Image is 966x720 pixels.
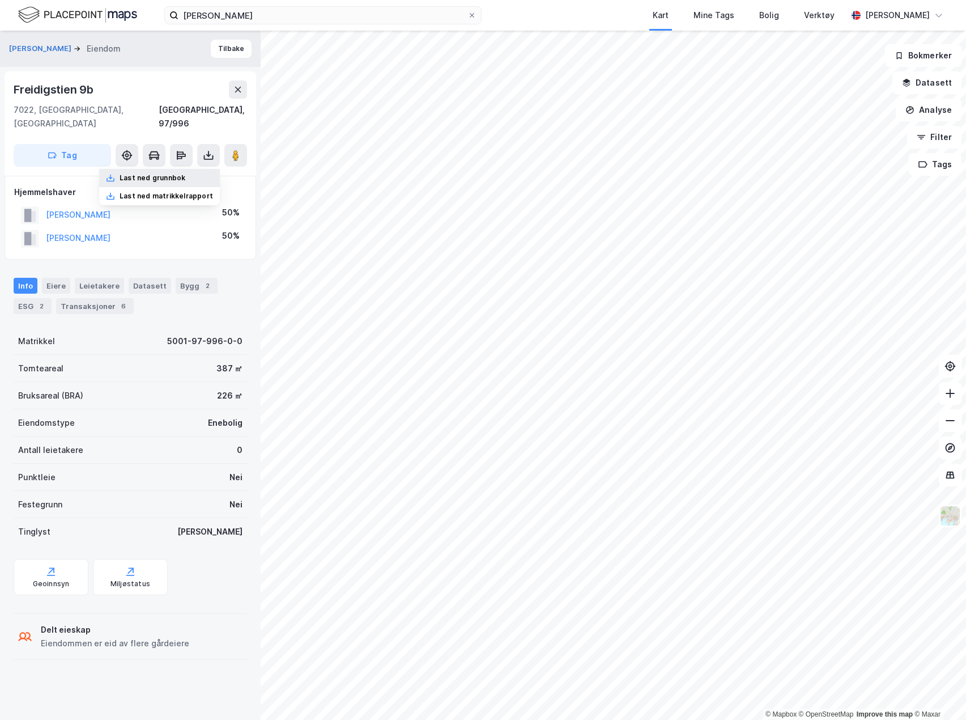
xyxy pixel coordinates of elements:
[14,144,111,167] button: Tag
[18,362,63,375] div: Tomteareal
[909,666,966,720] iframe: Chat Widget
[229,471,242,484] div: Nei
[176,278,218,294] div: Bygg
[216,362,242,375] div: 387 ㎡
[56,298,134,314] div: Transaksjoner
[222,206,240,219] div: 50%
[222,229,240,243] div: 50%
[14,185,246,199] div: Hjemmelshaver
[75,278,124,294] div: Leietakere
[120,173,185,183] div: Last ned grunnbok
[18,389,83,403] div: Bruksareal (BRA)
[208,416,242,430] div: Enebolig
[118,300,129,312] div: 6
[211,40,252,58] button: Tilbake
[18,498,62,511] div: Festegrunn
[14,81,96,99] div: Freidigstien 9b
[167,334,242,348] div: 5001-97-996-0-0
[9,43,74,54] button: [PERSON_NAME]
[759,9,779,22] div: Bolig
[939,505,961,527] img: Z
[653,9,669,22] div: Kart
[693,9,734,22] div: Mine Tags
[909,666,966,720] div: Kontrollprogram for chat
[41,637,189,650] div: Eiendommen er eid av flere gårdeiere
[892,71,961,94] button: Datasett
[909,153,961,176] button: Tags
[33,579,70,588] div: Geoinnsyn
[799,710,854,718] a: OpenStreetMap
[110,579,150,588] div: Miljøstatus
[765,710,797,718] a: Mapbox
[14,103,159,130] div: 7022, [GEOGRAPHIC_DATA], [GEOGRAPHIC_DATA]
[18,443,83,457] div: Antall leietakere
[202,280,213,291] div: 2
[18,416,75,430] div: Eiendomstype
[237,443,242,457] div: 0
[865,9,930,22] div: [PERSON_NAME]
[18,334,55,348] div: Matrikkel
[41,623,189,637] div: Delt eieskap
[804,9,835,22] div: Verktøy
[907,126,961,149] button: Filter
[18,525,50,539] div: Tinglyst
[178,7,467,24] input: Søk på adresse, matrikkel, gårdeiere, leietakere eller personer
[857,710,913,718] a: Improve this map
[129,278,171,294] div: Datasett
[229,498,242,511] div: Nei
[18,5,137,25] img: logo.f888ab2527a4732fd821a326f86c7f29.svg
[159,103,247,130] div: [GEOGRAPHIC_DATA], 97/996
[120,192,213,201] div: Last ned matrikkelrapport
[36,300,47,312] div: 2
[217,389,242,403] div: 226 ㎡
[14,298,52,314] div: ESG
[42,278,70,294] div: Eiere
[14,278,37,294] div: Info
[177,525,242,539] div: [PERSON_NAME]
[885,44,961,67] button: Bokmerker
[87,42,121,56] div: Eiendom
[896,99,961,121] button: Analyse
[18,471,56,484] div: Punktleie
